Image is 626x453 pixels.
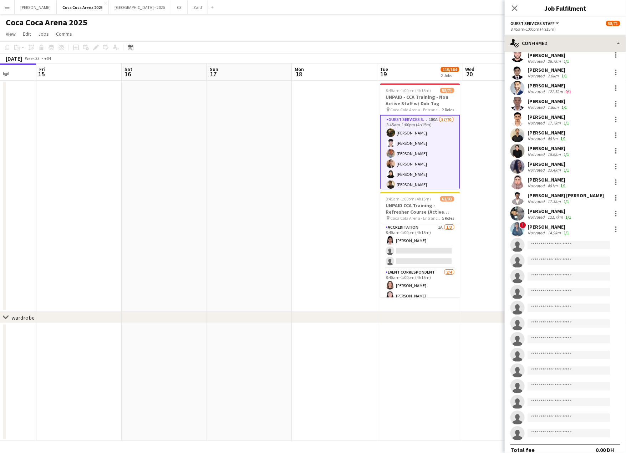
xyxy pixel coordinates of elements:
[210,66,218,72] span: Sun
[566,89,571,94] app-skills-label: 0/1
[528,183,546,188] div: Not rated
[546,73,560,78] div: 2.6km
[564,199,569,204] app-skills-label: 1/1
[24,56,41,61] span: Week 33
[528,114,571,120] div: [PERSON_NAME]
[546,58,562,64] div: 28.7km
[109,0,171,14] button: [GEOGRAPHIC_DATA] - 2025
[546,199,562,204] div: 17.3km
[380,223,460,268] app-card-role: Accreditation1A1/38:45am-1:00pm (4h15m)[PERSON_NAME]
[379,70,388,78] span: 19
[560,183,566,188] app-skills-label: 1/1
[520,222,526,228] span: !
[295,66,304,72] span: Mon
[606,21,620,26] span: 58/71
[380,94,460,107] h3: UNPAID - CCA Training - Non Active Staff w/ Dxb Tag
[209,70,218,78] span: 17
[6,31,16,37] span: View
[440,196,454,202] span: 61/93
[380,66,388,72] span: Tue
[564,58,569,64] app-skills-label: 1/1
[464,70,475,78] span: 20
[546,214,564,220] div: 121.7km
[510,21,555,26] span: Guest Services Staff
[560,136,566,141] app-skills-label: 1/1
[546,136,559,141] div: 481m
[528,67,569,73] div: [PERSON_NAME]
[38,31,49,37] span: Jobs
[380,83,460,189] app-job-card: 8:45am-1:00pm (4h15m)58/71UNPAID - CCA Training - Non Active Staff w/ Dxb Tag Coca Cola Arena - E...
[15,0,57,14] button: [PERSON_NAME]
[505,35,626,52] div: Confirmed
[528,129,568,136] div: [PERSON_NAME]
[546,167,562,173] div: 23.4km
[35,29,52,39] a: Jobs
[528,145,571,152] div: [PERSON_NAME]
[6,17,87,28] h1: Coca Coca Arena 2025
[510,26,620,32] div: 8:45am-1:00pm (4h15m)
[546,89,564,94] div: 122.5km
[294,70,304,78] span: 18
[564,230,569,235] app-skills-label: 1/1
[510,21,560,26] button: Guest Services Staff
[380,268,460,324] app-card-role: Event Correspondent2/48:45am-1:00pm (4h15m)[PERSON_NAME][PERSON_NAME]
[440,88,454,93] span: 58/71
[528,120,546,126] div: Not rated
[56,31,72,37] span: Comms
[528,199,546,204] div: Not rated
[23,31,31,37] span: Edit
[546,230,562,235] div: 14.9km
[528,105,546,110] div: Not rated
[123,70,132,78] span: 16
[3,29,19,39] a: View
[528,46,609,58] div: [PERSON_NAME] El [PERSON_NAME]
[441,67,459,72] span: 119/164
[564,120,569,126] app-skills-label: 1/1
[44,56,51,61] div: +04
[528,152,546,157] div: Not rated
[528,58,546,64] div: Not rated
[528,177,568,183] div: [PERSON_NAME]
[386,196,431,202] span: 8:45am-1:00pm (4h15m)
[546,183,559,188] div: 481m
[528,136,546,141] div: Not rated
[528,230,546,235] div: Not rated
[171,0,188,14] button: C3
[465,66,475,72] span: Wed
[566,214,571,220] app-skills-label: 1/1
[528,192,604,199] div: [PERSON_NAME] [PERSON_NAME]
[528,208,573,214] div: [PERSON_NAME]
[528,214,546,220] div: Not rated
[528,98,569,105] div: [PERSON_NAME]
[564,167,569,173] app-skills-label: 1/1
[380,192,460,297] app-job-card: 8:45am-1:00pm (4h15m)61/93UNPAID CCA Training - Refresher Course (Active Staff) Coca Cola Arena -...
[39,66,45,72] span: Fri
[546,105,560,110] div: 1.8km
[528,82,573,89] div: [PERSON_NAME]
[528,224,571,230] div: [PERSON_NAME]
[53,29,75,39] a: Comms
[188,0,208,14] button: Zaid
[391,107,442,112] span: Coca Cola Arena - Entrance F
[564,152,569,157] app-skills-label: 1/1
[528,89,546,94] div: Not rated
[6,55,22,62] div: [DATE]
[380,202,460,215] h3: UNPAID CCA Training - Refresher Course (Active Staff)
[561,73,567,78] app-skills-label: 1/1
[546,152,562,157] div: 18.6km
[38,70,45,78] span: 15
[391,215,442,221] span: Coca Cola Arena - Entrance F
[528,73,546,78] div: Not rated
[561,105,567,110] app-skills-label: 1/1
[442,107,454,112] span: 2 Roles
[441,73,459,78] div: 2 Jobs
[528,167,546,173] div: Not rated
[386,88,431,93] span: 8:45am-1:00pm (4h15m)
[442,215,454,221] span: 5 Roles
[20,29,34,39] a: Edit
[505,4,626,13] h3: Job Fulfilment
[528,161,571,167] div: [PERSON_NAME]
[11,314,35,321] div: wardrobe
